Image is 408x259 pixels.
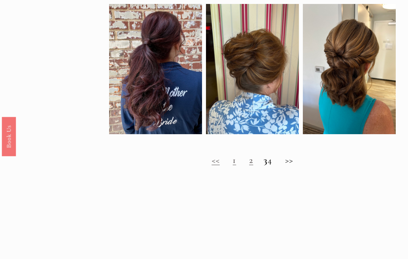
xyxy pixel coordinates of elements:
a: << [212,155,220,165]
a: 2 [249,155,253,165]
a: 1 [233,155,236,165]
strong: 3 [264,155,268,165]
h2: 4 >> [109,155,396,165]
a: Book Us [2,117,16,156]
